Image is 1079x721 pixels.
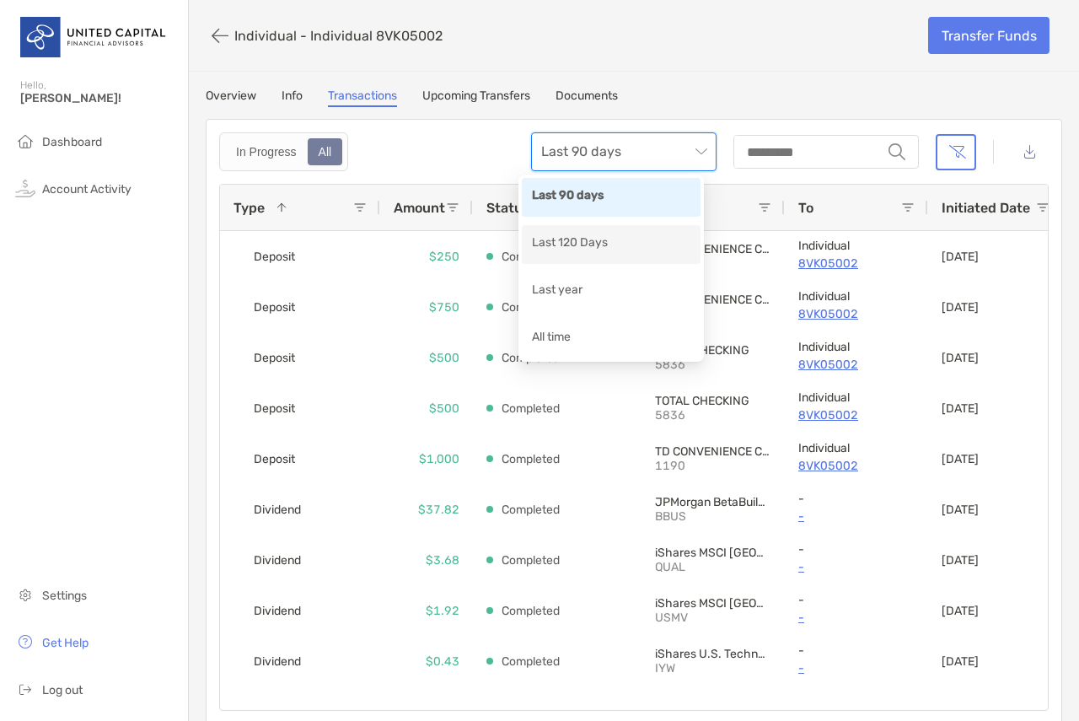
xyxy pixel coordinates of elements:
[655,256,771,271] p: 1190
[42,182,132,196] span: Account Activity
[15,632,35,652] img: get-help icon
[254,496,301,524] span: Dividend
[254,597,301,625] span: Dividend
[254,344,295,372] span: Deposit
[942,553,979,568] p: [DATE]
[282,89,303,107] a: Info
[502,297,560,318] p: Completed
[655,394,771,408] p: TOTAL CHECKING
[42,636,89,650] span: Get Help
[309,140,341,164] div: All
[419,449,459,470] p: $1,000
[798,405,915,426] a: 8VK05002
[502,347,560,369] p: Completed
[798,643,915,658] p: -
[502,449,560,470] p: Completed
[532,328,690,349] div: All time
[655,307,771,321] p: 1190
[429,246,459,267] p: $250
[234,200,265,216] span: Type
[942,654,979,669] p: [DATE]
[532,281,690,302] div: Last year
[798,658,915,679] p: -
[655,509,771,524] p: BBUS
[429,398,459,419] p: $500
[426,550,459,571] p: $3.68
[42,135,102,149] span: Dashboard
[655,596,771,611] p: iShares MSCI USA Min Vol Factor ETF
[655,358,771,372] p: 5836
[655,459,771,473] p: 1190
[206,89,256,107] a: Overview
[422,89,530,107] a: Upcoming Transfers
[556,89,618,107] a: Documents
[798,694,915,708] p: -
[15,178,35,198] img: activity icon
[928,17,1049,54] a: Transfer Funds
[502,246,560,267] p: Completed
[532,234,690,255] div: Last 120 Days
[942,200,1030,216] span: Initiated Date
[942,604,979,618] p: [DATE]
[522,225,701,264] div: Last 120 Days
[655,611,771,625] p: USMV
[429,347,459,369] p: $500
[942,250,979,264] p: [DATE]
[15,584,35,605] img: settings icon
[254,395,295,422] span: Deposit
[888,143,905,160] img: input icon
[254,293,295,321] span: Deposit
[655,661,771,675] p: IYW
[655,560,771,574] p: QUAL
[798,492,915,506] p: -
[42,589,87,603] span: Settings
[254,546,301,574] span: Dividend
[798,390,915,405] p: Individual
[254,648,301,675] span: Dividend
[15,131,35,151] img: household icon
[655,293,771,307] p: TD CONVENIENCE CHECKING
[798,455,915,476] a: 8VK05002
[798,607,915,628] a: -
[655,408,771,422] p: 5836
[234,28,443,44] p: Individual - Individual 8VK05002
[936,134,976,170] button: Clear filters
[942,503,979,517] p: [DATE]
[418,499,459,520] p: $37.82
[655,647,771,661] p: iShares U.S. Technology ETF
[20,91,178,105] span: [PERSON_NAME]!
[655,343,771,358] p: TOTAL CHECKING
[798,289,915,304] p: Individual
[655,495,771,509] p: JPMorgan BetaBuilders U.S. Equity ETF
[42,683,83,697] span: Log out
[942,300,979,315] p: [DATE]
[522,178,701,217] div: Last 90 days
[798,304,915,325] a: 8VK05002
[942,401,979,416] p: [DATE]
[502,651,560,672] p: Completed
[655,242,771,256] p: TD CONVENIENCE CHECKING
[328,89,397,107] a: Transactions
[394,200,445,216] span: Amount
[798,506,915,527] a: -
[655,444,771,459] p: TD CONVENIENCE CHECKING
[15,679,35,699] img: logout icon
[522,272,701,311] div: Last year
[254,243,295,271] span: Deposit
[486,200,530,216] span: Status
[942,452,979,466] p: [DATE]
[502,499,560,520] p: Completed
[522,320,701,358] div: All time
[798,340,915,354] p: Individual
[798,542,915,557] p: -
[798,593,915,607] p: -
[798,239,915,253] p: Individual
[254,445,295,473] span: Deposit
[655,546,771,560] p: iShares MSCI USA Quality Factor ETF
[502,398,560,419] p: Completed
